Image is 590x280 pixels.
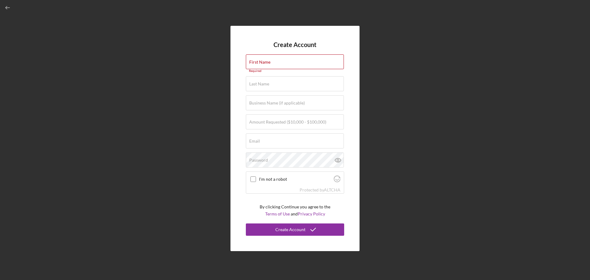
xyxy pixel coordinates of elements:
[249,158,268,163] label: Password
[259,177,332,182] label: I'm not a robot
[246,223,344,236] button: Create Account
[249,81,269,86] label: Last Name
[249,120,326,124] label: Amount Requested ($10,000 - $100,000)
[324,187,340,192] a: Visit Altcha.org
[260,203,330,217] p: By clicking Continue you agree to the and
[298,211,325,216] a: Privacy Policy
[273,41,317,48] h4: Create Account
[334,178,340,183] a: Visit Altcha.org
[249,60,270,65] label: First Name
[300,187,340,192] div: Protected by
[246,69,344,73] div: Required
[249,139,260,144] label: Email
[249,101,305,105] label: Business Name (if applicable)
[275,223,305,236] div: Create Account
[265,211,290,216] a: Terms of Use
